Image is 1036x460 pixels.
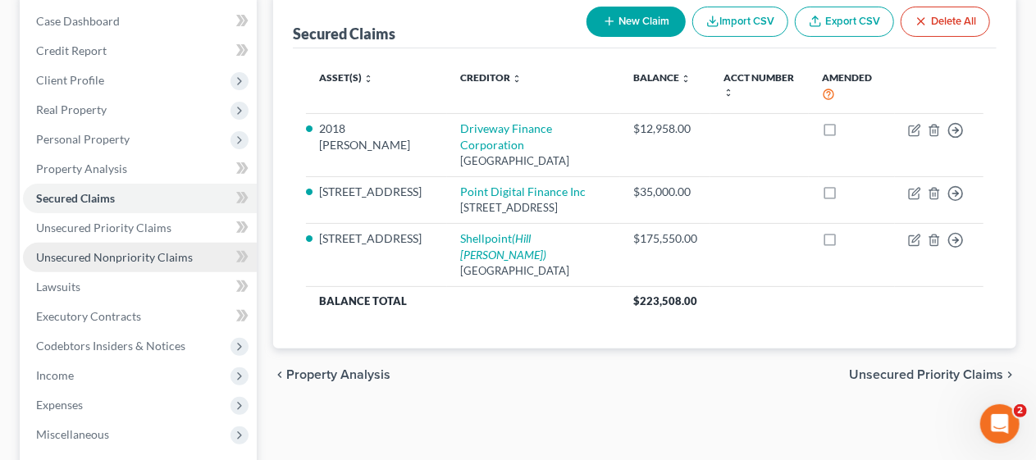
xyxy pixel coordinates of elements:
a: Point Digital Finance Inc [460,184,586,198]
span: Secured Claims [36,191,115,205]
div: $35,000.00 [633,184,697,200]
a: Executory Contracts [23,302,257,331]
li: [STREET_ADDRESS] [319,230,435,247]
span: $223,508.00 [633,294,697,307]
span: Personal Property [36,132,130,146]
a: Case Dashboard [23,7,257,36]
a: Secured Claims [23,184,257,213]
a: Unsecured Nonpriority Claims [23,243,257,272]
a: Unsecured Priority Claims [23,213,257,243]
li: 2018 [PERSON_NAME] [319,121,435,153]
span: Unsecured Priority Claims [849,368,1003,381]
a: Property Analysis [23,154,257,184]
span: Unsecured Nonpriority Claims [36,250,193,264]
span: Miscellaneous [36,427,109,441]
li: [STREET_ADDRESS] [319,184,435,200]
button: New Claim [586,7,686,37]
iframe: Intercom live chat [980,404,1020,444]
span: Codebtors Insiders & Notices [36,339,185,353]
button: Delete All [901,7,990,37]
th: Amended [809,61,895,113]
span: Unsecured Priority Claims [36,221,171,235]
div: Secured Claims [293,24,395,43]
span: Real Property [36,102,107,116]
a: Shellpoint(Hill [PERSON_NAME]) [460,231,546,262]
th: Balance Total [306,286,620,316]
span: Lawsuits [36,280,80,294]
a: Creditor unfold_more [460,71,522,84]
span: 2 [1014,404,1027,417]
span: Expenses [36,398,83,412]
i: unfold_more [363,74,373,84]
a: Lawsuits [23,272,257,302]
a: Driveway Finance Corporation [460,121,552,152]
span: Client Profile [36,73,104,87]
button: chevron_left Property Analysis [273,368,390,381]
div: $12,958.00 [633,121,697,137]
i: unfold_more [681,74,691,84]
a: Balance unfold_more [633,71,691,84]
i: chevron_right [1003,368,1016,381]
a: Asset(s) unfold_more [319,71,373,84]
a: Export CSV [795,7,894,37]
div: [GEOGRAPHIC_DATA] [460,153,607,169]
span: Income [36,368,74,382]
a: Acct Number unfold_more [723,71,794,98]
i: unfold_more [512,74,522,84]
div: $175,550.00 [633,230,697,247]
span: Property Analysis [36,162,127,175]
button: Import CSV [692,7,788,37]
i: unfold_more [723,88,733,98]
button: Unsecured Priority Claims chevron_right [849,368,1016,381]
span: Executory Contracts [36,309,141,323]
span: Property Analysis [286,368,390,381]
i: chevron_left [273,368,286,381]
span: Case Dashboard [36,14,120,28]
div: [GEOGRAPHIC_DATA] [460,263,607,279]
a: Credit Report [23,36,257,66]
div: [STREET_ADDRESS] [460,200,607,216]
span: Credit Report [36,43,107,57]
